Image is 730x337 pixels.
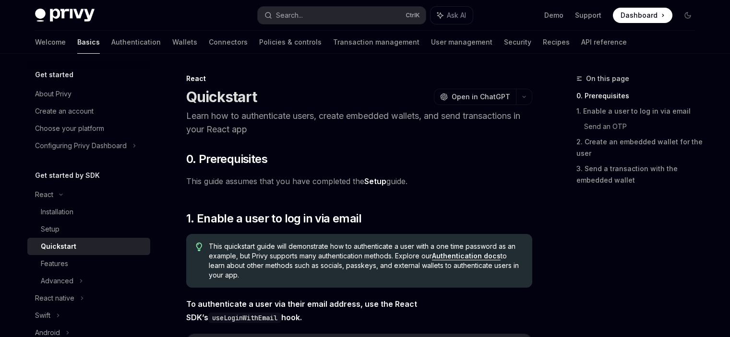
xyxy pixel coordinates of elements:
a: Setup [27,221,150,238]
a: 3. Send a transaction with the embedded wallet [576,161,703,188]
a: Features [27,255,150,272]
span: This guide assumes that you have completed the guide. [186,174,532,188]
a: Policies & controls [259,31,322,54]
a: 2. Create an embedded wallet for the user [576,134,703,161]
a: Transaction management [333,31,419,54]
div: React [186,74,532,83]
svg: Tip [196,243,203,251]
a: Support [575,11,601,20]
span: 1. Enable a user to log in via email [186,211,361,226]
a: Welcome [35,31,66,54]
div: Create an account [35,105,94,117]
div: About Privy [35,88,72,100]
button: Ask AI [431,7,473,24]
a: Connectors [209,31,248,54]
span: Ask AI [447,11,466,20]
div: Features [41,258,68,269]
a: Basics [77,31,100,54]
div: Installation [41,206,73,218]
a: Security [504,31,531,54]
code: useLoginWithEmail [208,313,281,323]
span: Open in ChatGPT [452,92,510,102]
a: 0. Prerequisites [576,88,703,104]
strong: To authenticate a user via their email address, use the React SDK’s hook. [186,299,417,322]
h5: Get started by SDK [35,170,100,181]
a: Authentication docs [432,252,501,260]
p: Learn how to authenticate users, create embedded wallets, and send transactions in your React app [186,109,532,136]
a: User management [431,31,492,54]
a: Setup [364,176,386,186]
a: Recipes [543,31,570,54]
a: Choose your platform [27,120,150,137]
button: Open in ChatGPT [434,89,516,105]
button: Search...CtrlK [258,7,426,24]
div: Choose your platform [35,123,104,134]
img: dark logo [35,9,95,22]
div: Quickstart [41,241,76,252]
div: Search... [276,10,303,21]
a: Create an account [27,103,150,120]
span: On this page [586,73,629,84]
div: Configuring Privy Dashboard [35,140,127,151]
a: Authentication [111,31,161,54]
span: This quickstart guide will demonstrate how to authenticate a user with a one time password as an ... [209,242,522,280]
a: About Privy [27,85,150,103]
a: Demo [544,11,563,20]
a: Installation [27,203,150,221]
a: 1. Enable a user to log in via email [576,104,703,119]
a: API reference [581,31,627,54]
a: Quickstart [27,238,150,255]
div: Swift [35,310,50,321]
div: React [35,189,53,200]
span: Dashboard [621,11,658,20]
span: 0. Prerequisites [186,151,267,167]
div: React native [35,292,74,304]
a: Dashboard [613,8,672,23]
a: Send an OTP [584,119,703,134]
a: Wallets [172,31,197,54]
div: Advanced [41,275,73,287]
h1: Quickstart [186,88,257,105]
button: Toggle dark mode [680,8,695,23]
h5: Get started [35,69,73,81]
div: Setup [41,223,60,235]
span: Ctrl K [406,12,420,19]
